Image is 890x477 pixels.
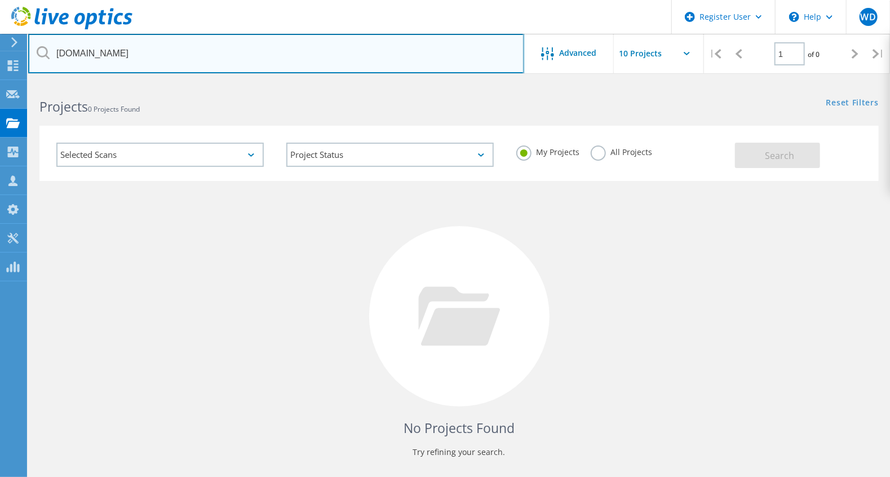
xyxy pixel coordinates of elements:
label: My Projects [516,145,579,156]
b: Projects [39,98,88,116]
p: Try refining your search. [51,443,867,461]
div: | [704,34,727,74]
div: Project Status [286,143,494,167]
span: 0 Projects Found [88,104,140,114]
div: Selected Scans [56,143,264,167]
span: of 0 [808,50,820,59]
input: Search projects by name, owner, ID, company, etc [28,34,524,73]
span: WD [861,12,876,21]
svg: \n [789,12,799,22]
label: All Projects [591,145,652,156]
button: Search [735,143,820,168]
span: Advanced [560,49,597,57]
a: Reset Filters [826,99,879,108]
div: | [867,34,890,74]
h4: No Projects Found [51,419,867,438]
a: Live Optics Dashboard [11,24,132,32]
span: Search [765,149,795,162]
